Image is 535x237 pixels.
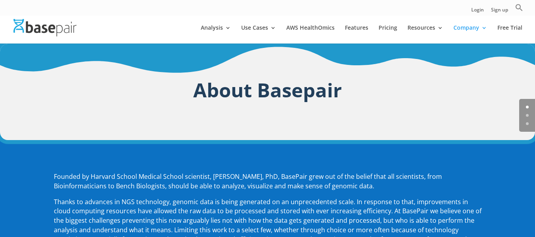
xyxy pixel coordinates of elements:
a: 2 [526,122,529,125]
a: 1 [526,114,529,117]
a: Company [453,25,487,44]
a: Pricing [379,25,397,44]
a: Features [345,25,368,44]
a: Analysis [201,25,231,44]
a: AWS HealthOmics [286,25,335,44]
a: 0 [526,106,529,108]
p: Founded by Harvard School Medical School scientist, [PERSON_NAME], PhD, BasePair grew out of the ... [54,172,482,197]
img: Basepair [13,19,76,36]
a: Sign up [491,8,508,16]
a: Free Trial [497,25,522,44]
a: Login [471,8,484,16]
a: Search Icon Link [515,4,523,16]
a: Resources [407,25,443,44]
a: Use Cases [241,25,276,44]
svg: Search [515,4,523,11]
h1: About Basepair [54,76,482,108]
